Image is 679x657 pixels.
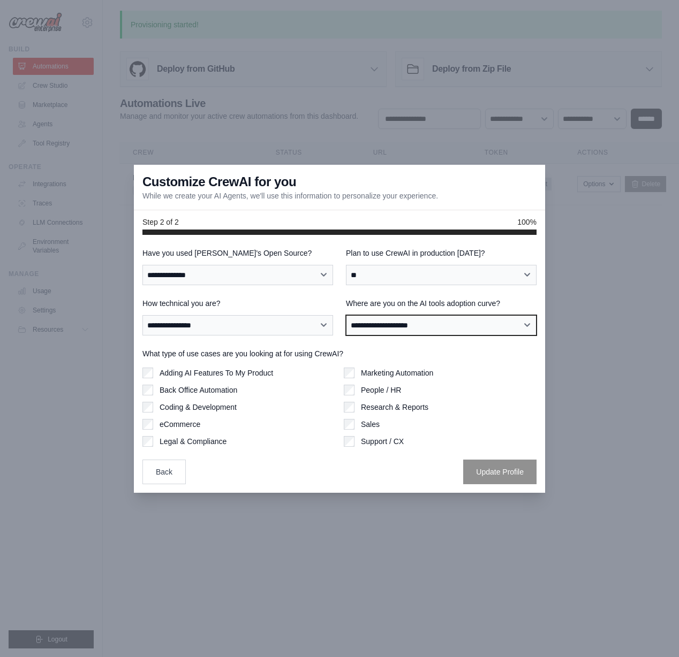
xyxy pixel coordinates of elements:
[142,460,186,484] button: Back
[160,385,237,395] label: Back Office Automation
[361,368,433,378] label: Marketing Automation
[346,248,537,258] label: Plan to use CrewAI in production [DATE]?
[142,348,537,359] label: What type of use cases are you looking at for using CrewAI?
[361,402,428,412] label: Research & Reports
[361,385,401,395] label: People / HR
[361,436,404,447] label: Support / CX
[160,402,237,412] label: Coding & Development
[142,217,179,227] span: Step 2 of 2
[361,419,380,430] label: Sales
[142,190,438,201] p: While we create your AI Agents, we'll use this information to personalize your experience.
[160,419,200,430] label: eCommerce
[160,436,227,447] label: Legal & Compliance
[346,298,537,309] label: Where are you on the AI tools adoption curve?
[160,368,273,378] label: Adding AI Features To My Product
[142,248,333,258] label: Have you used [PERSON_NAME]'s Open Source?
[142,298,333,309] label: How technical you are?
[142,173,296,190] h3: Customize CrewAI for you
[517,217,537,227] span: 100%
[463,460,537,484] button: Update Profile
